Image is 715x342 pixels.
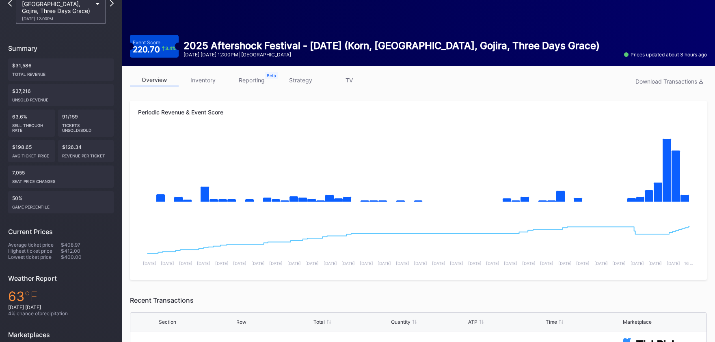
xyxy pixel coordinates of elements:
a: strategy [276,74,325,86]
div: Unsold Revenue [12,94,110,102]
div: Periodic Revenue & Event Score [138,109,699,116]
div: Prices updated about 3 hours ago [624,52,707,58]
div: Marketplaces [8,331,114,339]
div: $31,586 [8,58,114,81]
div: Current Prices [8,228,114,236]
text: [DATE] [667,261,680,266]
text: [DATE] [215,261,229,266]
div: Section [159,319,176,325]
text: [DATE] [324,261,337,266]
text: [DATE] [161,261,174,266]
div: [DATE] [DATE] [8,304,114,310]
svg: Chart title [138,130,699,211]
div: 3.4 % [165,46,176,51]
text: [DATE] [305,261,319,266]
text: [DATE] [396,261,409,266]
div: Game percentile [12,201,110,209]
a: reporting [227,74,276,86]
div: 91/159 [58,110,114,137]
div: [DATE] 12:00PM [22,16,92,21]
div: 50% [8,191,114,213]
div: $37,216 [8,84,114,106]
div: Highest ticket price [8,248,61,254]
text: [DATE] [576,261,590,266]
text: [DATE] [251,261,265,266]
div: Tickets Unsold/Sold [62,120,110,133]
text: [DATE] [432,261,445,266]
div: ATP [468,319,477,325]
text: [DATE] [414,261,427,266]
button: Download Transactions [631,76,707,87]
div: Average ticket price [8,242,61,248]
text: [DATE] [179,261,192,266]
div: Sell Through Rate [12,120,51,133]
div: 63.6% [8,110,55,137]
div: 220.70 [133,45,176,54]
text: [DATE] [522,261,536,266]
div: Weather Report [8,274,114,282]
svg: Chart title [138,211,699,272]
div: $400.00 [61,254,114,260]
div: Event Score [133,39,160,45]
text: [DATE] [233,261,246,266]
div: Total Revenue [12,69,110,77]
text: [DATE] [558,261,572,266]
div: [DATE] [DATE] 12:00PM | [GEOGRAPHIC_DATA] [184,52,600,58]
div: Total [313,319,325,325]
div: 4 % chance of precipitation [8,310,114,316]
text: [DATE] [450,261,463,266]
div: Time [546,319,557,325]
span: ℉ [24,288,38,304]
div: Revenue per ticket [62,150,110,158]
text: [DATE] [269,261,283,266]
text: [DATE] [468,261,482,266]
div: seat price changes [12,176,110,184]
a: TV [325,74,374,86]
text: [DATE] [360,261,373,266]
text: [DATE] [341,261,355,266]
div: Download Transactions [635,78,703,85]
div: Summary [8,44,114,52]
text: [DATE] [486,261,499,266]
div: $412.00 [61,248,114,254]
a: overview [130,74,179,86]
div: Row [236,319,246,325]
text: [DATE] [631,261,644,266]
div: $408.97 [61,242,114,248]
a: inventory [179,74,227,86]
div: $198.65 [8,140,55,162]
text: 16 … [684,261,693,266]
div: 7,055 [8,166,114,188]
div: 2025 Aftershock Festival - [DATE] (Korn, [GEOGRAPHIC_DATA], Gojira, Three Days Grace) [184,40,600,52]
div: Avg ticket price [12,150,51,158]
text: [DATE] [143,261,156,266]
text: [DATE] [594,261,608,266]
div: Quantity [391,319,410,325]
div: Lowest ticket price [8,254,61,260]
text: [DATE] [287,261,301,266]
text: [DATE] [648,261,662,266]
text: [DATE] [378,261,391,266]
div: 63 [8,288,114,304]
text: [DATE] [504,261,517,266]
text: [DATE] [540,261,553,266]
text: [DATE] [612,261,626,266]
div: Marketplace [623,319,652,325]
div: $126.34 [58,140,114,162]
div: Recent Transactions [130,296,707,304]
text: [DATE] [197,261,210,266]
